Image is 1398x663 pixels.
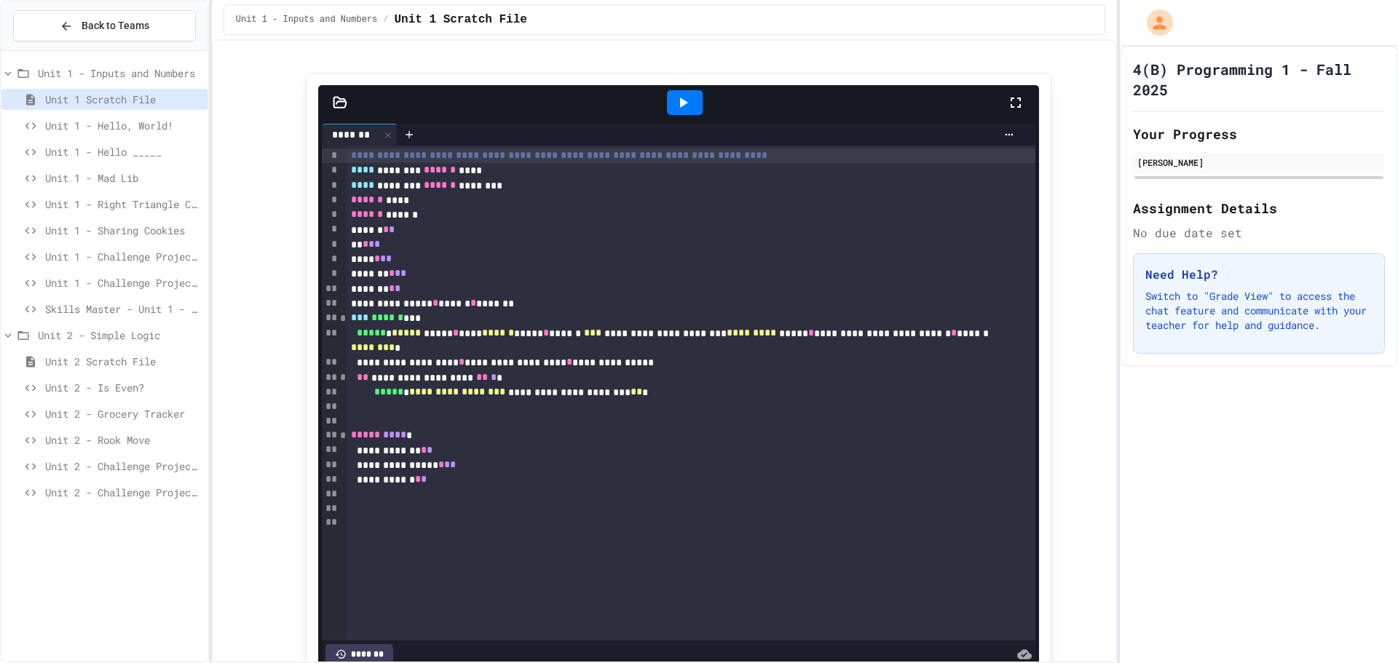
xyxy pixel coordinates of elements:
span: Unit 2 - Rook Move [45,432,202,448]
span: Unit 2 - Grocery Tracker [45,406,202,421]
span: Unit 2 Scratch File [45,354,202,369]
span: / [383,14,388,25]
div: No due date set [1133,224,1385,242]
span: Unit 1 - Hello, World! [45,118,202,133]
span: Back to Teams [82,18,149,33]
span: Unit 1 - Mad Lib [45,170,202,186]
span: Unit 1 - Challenge Project - Cat Years Calculator [45,249,202,264]
button: Back to Teams [13,10,196,41]
div: [PERSON_NAME] [1137,156,1381,169]
span: Unit 2 - Is Even? [45,380,202,395]
span: Unit 1 - Sharing Cookies [45,223,202,238]
span: Unit 1 - Right Triangle Calculator [45,196,202,212]
span: Unit 1 - Inputs and Numbers [38,65,202,81]
span: Unit 1 - Challenge Project - Ancient Pyramid [45,275,202,290]
span: Skills Master - Unit 1 - Parakeet Calculator [45,301,202,317]
span: Unit 1 - Hello _____ [45,144,202,159]
h2: Your Progress [1133,124,1385,144]
span: Unit 1 Scratch File [45,92,202,107]
span: Unit 2 - Simple Logic [38,327,202,343]
span: Unit 1 - Inputs and Numbers [236,14,377,25]
span: Unit 1 Scratch File [394,11,526,28]
p: Switch to "Grade View" to access the chat feature and communicate with your teacher for help and ... [1145,289,1373,333]
h3: Need Help? [1145,266,1373,283]
h1: 4(B) Programming 1 - Fall 2025 [1133,59,1385,100]
span: Unit 2 - Challenge Project - Type of Triangle [45,458,202,474]
h2: Assignment Details [1133,198,1385,218]
span: Unit 2 - Challenge Project - Colors on Chessboard [45,485,202,500]
div: My Account [1132,6,1177,39]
